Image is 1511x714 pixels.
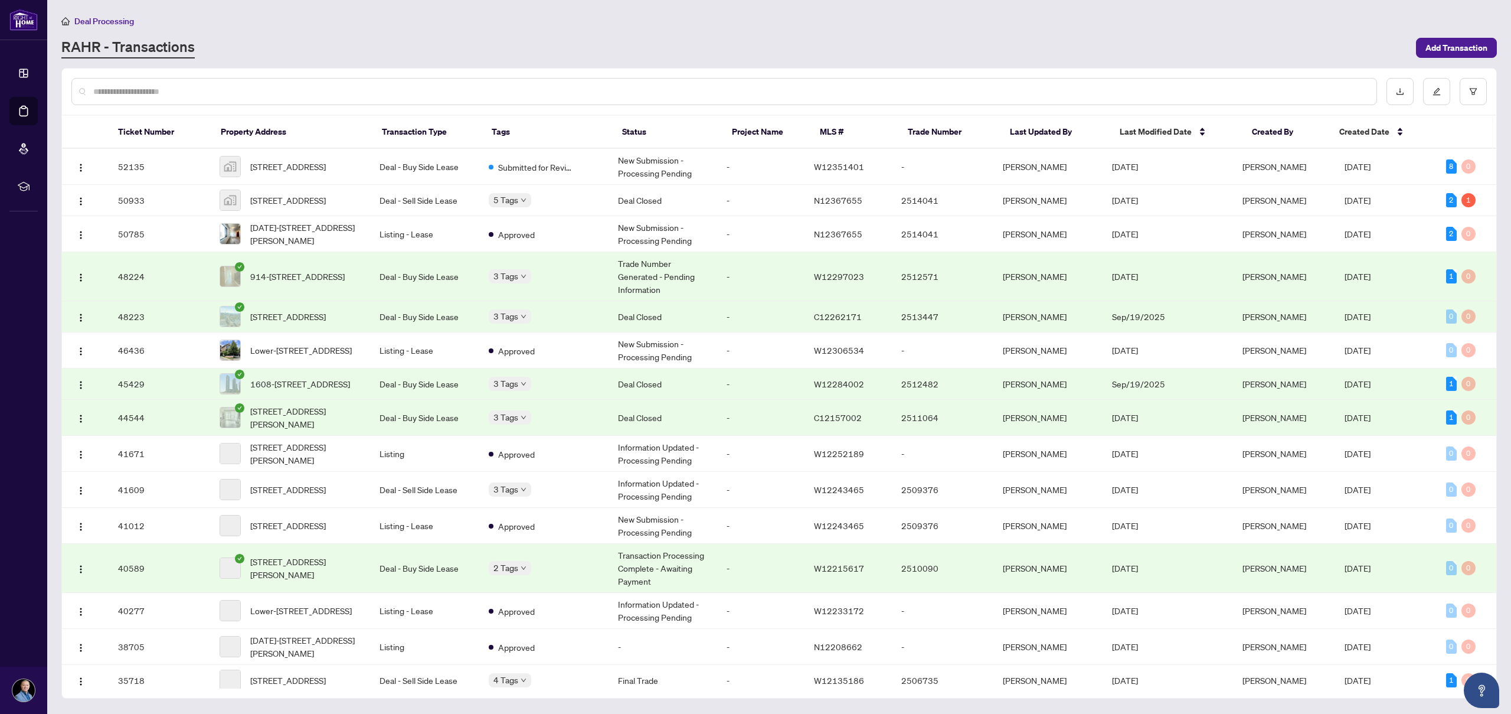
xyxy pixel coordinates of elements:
td: 50785 [109,216,210,252]
span: [DATE] [1345,271,1371,282]
td: [PERSON_NAME] [993,332,1103,369]
span: [DATE] [1345,379,1371,389]
span: [DATE] [1345,448,1371,459]
div: 0 [1461,377,1476,391]
span: [DATE] [1345,675,1371,686]
span: 3 Tags [493,309,518,323]
span: [DATE] [1112,412,1138,423]
div: 0 [1461,561,1476,575]
td: Deal - Sell Side Lease [370,472,479,508]
span: check-circle [235,370,244,379]
button: Logo [71,267,90,286]
span: [DATE] [1112,520,1138,531]
button: Logo [71,224,90,243]
td: [PERSON_NAME] [993,629,1103,665]
span: [DATE] [1112,605,1138,616]
span: N12367655 [814,195,862,206]
div: 0 [1446,446,1457,461]
td: 41609 [109,472,210,508]
span: [DATE] [1345,311,1371,322]
th: Project Name [722,116,810,149]
td: Deal - Buy Side Lease [370,400,479,436]
div: 0 [1461,343,1476,357]
td: [PERSON_NAME] [993,508,1103,544]
img: thumbnail-img [220,307,240,327]
div: 1 [1446,377,1457,391]
span: C12157002 [814,412,862,423]
img: Logo [76,643,86,653]
td: [PERSON_NAME] [993,400,1103,436]
div: 8 [1446,159,1457,174]
img: thumbnail-img [220,340,240,360]
span: down [521,314,526,319]
td: 2506735 [892,665,993,696]
span: down [521,677,526,683]
img: Logo [76,347,86,356]
td: Information Updated - Processing Pending [609,436,718,472]
img: Logo [76,565,86,574]
span: W12135186 [814,675,864,686]
span: edit [1432,87,1441,96]
th: Ticket Number [109,116,211,149]
span: download [1396,87,1404,96]
span: [DATE] [1345,563,1371,573]
th: Transaction Type [372,116,482,149]
span: 2 Tags [493,561,518,575]
div: 0 [1446,604,1457,618]
td: Deal Closed [609,185,718,216]
span: check-circle [235,262,244,272]
span: Add Transaction [1425,38,1487,57]
img: Logo [76,380,86,390]
td: - [717,593,804,629]
td: [PERSON_NAME] [993,369,1103,400]
img: Logo [76,197,86,206]
button: Logo [71,374,90,393]
span: [DATE] [1345,161,1371,172]
td: Trade Number Generated - Pending Information [609,252,718,301]
span: [DATE] [1112,563,1138,573]
span: W12233172 [814,605,864,616]
span: 3 Tags [493,410,518,424]
img: Logo [76,273,86,282]
div: 0 [1446,519,1457,533]
span: [STREET_ADDRESS] [250,519,326,532]
td: 2514041 [892,216,993,252]
div: 2 [1446,227,1457,241]
td: Deal - Buy Side Lease [370,149,479,185]
span: Lower-[STREET_ADDRESS] [250,344,352,357]
button: Open asap [1464,673,1499,708]
th: Status [613,116,722,149]
button: Logo [71,559,90,578]
td: - [717,252,804,301]
span: down [521,487,526,493]
button: Logo [71,444,90,463]
img: Logo [76,414,86,423]
td: - [717,369,804,400]
span: [PERSON_NAME] [1242,641,1306,652]
td: Deal Closed [609,400,718,436]
td: New Submission - Processing Pending [609,332,718,369]
span: Last Modified Date [1120,125,1192,138]
div: 0 [1446,482,1457,497]
img: Logo [76,163,86,172]
td: - [609,629,718,665]
td: New Submission - Processing Pending [609,216,718,252]
img: Logo [76,677,86,686]
span: W12252189 [814,448,864,459]
td: 40277 [109,593,210,629]
span: [PERSON_NAME] [1242,161,1306,172]
span: Submitted for Review [498,161,575,174]
div: 0 [1461,482,1476,497]
td: 48223 [109,301,210,332]
div: 1 [1446,673,1457,687]
td: - [717,332,804,369]
span: [PERSON_NAME] [1242,412,1306,423]
button: Logo [71,307,90,326]
button: Logo [71,601,90,620]
button: Logo [71,671,90,690]
span: [DATE] [1112,675,1138,686]
td: - [892,629,993,665]
div: 0 [1446,343,1457,357]
button: filter [1460,78,1487,105]
span: [PERSON_NAME] [1242,229,1306,239]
